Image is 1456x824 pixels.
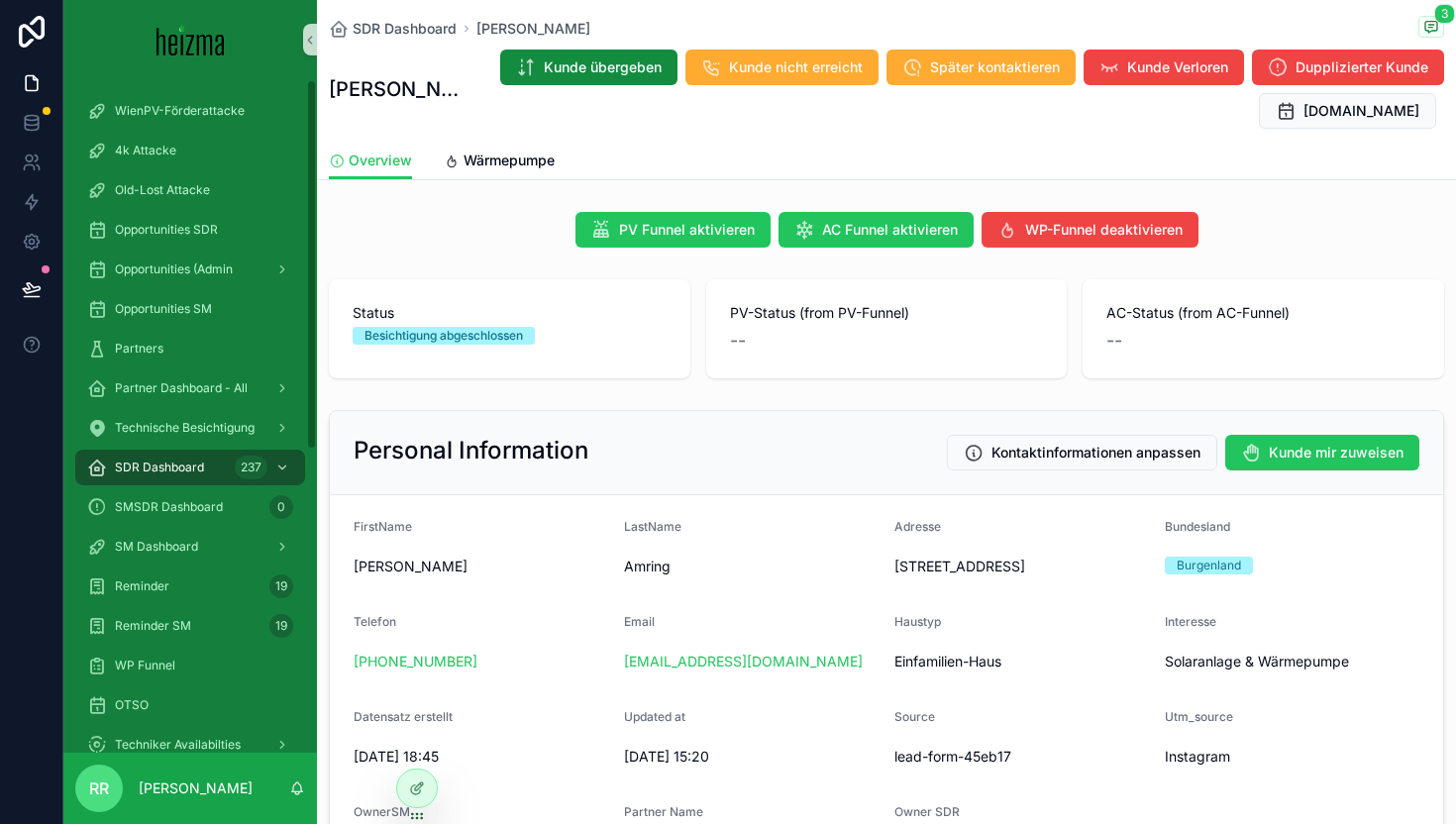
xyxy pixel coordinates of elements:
[575,212,771,248] button: PV Funnel aktivieren
[354,519,412,534] span: FirstName
[464,151,555,170] span: Wärmepumpe
[115,182,210,198] span: Old-Lost Attacke
[354,614,396,629] span: Telefon
[1269,443,1404,463] span: Kunde mir zuweisen
[235,456,267,479] div: 237
[1165,519,1230,534] span: Bundesland
[75,450,305,485] a: SDR Dashboard237
[500,50,677,85] button: Kunde übergeben
[624,709,685,724] span: Updated at
[75,252,305,287] a: Opportunities (Admin
[269,574,293,598] div: 19
[115,420,255,436] span: Technische Besichtigung
[329,143,412,180] a: Overview
[75,410,305,446] a: Technische Besichtigung
[1225,435,1419,470] button: Kunde mir zuweisen
[1252,50,1444,85] button: Dupplizierter Kunde
[75,133,305,168] a: 4k Attacke
[269,495,293,519] div: 0
[115,222,218,238] span: Opportunities SDR
[1296,57,1428,77] span: Dupplizierter Kunde
[75,172,305,208] a: Old-Lost Attacke
[894,519,941,534] span: Adresse
[354,435,588,466] h2: Personal Information
[115,737,241,753] span: Techniker Availabilties
[444,143,555,182] a: Wärmepumpe
[115,380,248,396] span: Partner Dashboard - All
[779,212,974,248] button: AC Funnel aktivieren
[624,519,681,534] span: LastName
[75,568,305,604] a: Reminder19
[115,460,204,475] span: SDR Dashboard
[75,489,305,525] a: SMSDR Dashboard0
[115,341,163,357] span: Partners
[685,50,879,85] button: Kunde nicht erreicht
[1025,220,1183,240] span: WP-Funnel deaktivieren
[75,529,305,565] a: SM Dashboard
[63,79,317,753] div: scrollable content
[1165,709,1233,724] span: Utm_source
[894,614,941,629] span: Haustyp
[75,608,305,644] a: Reminder SM19
[894,557,1149,576] span: [STREET_ADDRESS]
[730,327,746,355] span: --
[75,291,305,327] a: Opportunities SM
[476,19,590,39] a: [PERSON_NAME]
[624,747,879,767] span: [DATE] 15:20
[1434,4,1455,24] span: 3
[1084,50,1244,85] button: Kunde Verloren
[75,331,305,366] a: Partners
[822,220,958,240] span: AC Funnel aktivieren
[930,57,1060,77] span: Später kontaktieren
[624,614,655,629] span: Email
[115,261,233,277] span: Opportunities (Admin
[1106,327,1122,355] span: --
[624,557,879,576] span: Amring
[75,727,305,763] a: Techniker Availabilties
[329,19,457,39] a: SDR Dashboard
[115,499,223,515] span: SMSDR Dashboard
[886,50,1076,85] button: Später kontaktieren
[115,618,191,634] span: Reminder SM
[1303,101,1419,121] span: [DOMAIN_NAME]
[982,212,1198,248] button: WP-Funnel deaktivieren
[729,57,863,77] span: Kunde nicht erreicht
[1177,557,1241,574] div: Burgenland
[894,709,935,724] span: Source
[894,747,1149,767] span: lead-form-45eb17
[1259,93,1436,129] button: [DOMAIN_NAME]
[624,652,863,671] a: [EMAIL_ADDRESS][DOMAIN_NAME]
[364,327,523,345] div: Besichtigung abgeschlossen
[329,75,467,103] h1: [PERSON_NAME]
[730,303,1044,323] span: PV-Status (from PV-Funnel)
[947,435,1217,470] button: Kontaktinformationen anpassen
[269,614,293,638] div: 19
[1106,303,1420,323] span: AC-Status (from AC-Funnel)
[624,804,703,819] span: Partner Name
[1165,652,1419,671] span: Solaranlage & Wärmepumpe
[1418,16,1444,41] button: 3
[139,778,253,798] p: [PERSON_NAME]
[354,747,608,767] span: [DATE] 18:45
[156,24,225,55] img: App logo
[354,709,453,724] span: Datensatz erstellt
[75,687,305,723] a: OTSO
[115,578,169,594] span: Reminder
[354,804,410,819] span: OwnerSM
[894,804,960,819] span: Owner SDR
[353,19,457,39] span: SDR Dashboard
[1165,614,1216,629] span: Interesse
[1165,747,1419,767] span: Instagram
[115,301,212,317] span: Opportunities SM
[354,557,608,576] span: [PERSON_NAME]
[115,697,149,713] span: OTSO
[75,212,305,248] a: Opportunities SDR
[1127,57,1228,77] span: Kunde Verloren
[544,57,662,77] span: Kunde übergeben
[353,303,667,323] span: Status
[991,443,1200,463] span: Kontaktinformationen anpassen
[115,143,176,158] span: 4k Attacke
[115,103,245,119] span: WienPV-Förderattacke
[349,151,412,170] span: Overview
